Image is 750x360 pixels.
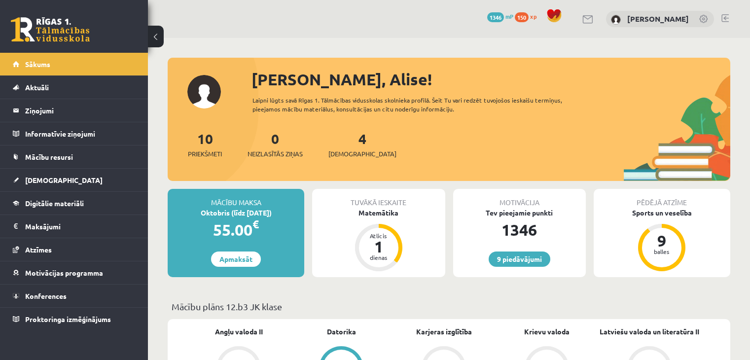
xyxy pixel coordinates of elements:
span: 1346 [487,12,504,22]
span: Digitālie materiāli [25,199,84,208]
div: Oktobris (līdz [DATE]) [168,208,304,218]
span: Atzīmes [25,245,52,254]
div: Atlicis [364,233,393,239]
div: Laipni lūgts savā Rīgas 1. Tālmācības vidusskolas skolnieka profilā. Šeit Tu vari redzēt tuvojošo... [252,96,590,113]
a: Motivācijas programma [13,261,136,284]
legend: Informatīvie ziņojumi [25,122,136,145]
div: 1346 [453,218,586,242]
a: 0Neizlasītās ziņas [248,130,303,159]
a: Matemātika Atlicis 1 dienas [312,208,445,273]
div: 1 [364,239,393,254]
a: Digitālie materiāli [13,192,136,215]
a: Karjeras izglītība [416,326,472,337]
a: 4[DEMOGRAPHIC_DATA] [328,130,396,159]
a: Angļu valoda II [215,326,263,337]
legend: Maksājumi [25,215,136,238]
span: Motivācijas programma [25,268,103,277]
a: Sports un veselība 9 balles [594,208,730,273]
a: Latviešu valoda un literatūra II [600,326,699,337]
span: Aktuāli [25,83,49,92]
div: Tev pieejamie punkti [453,208,586,218]
a: 150 xp [515,12,541,20]
legend: Ziņojumi [25,99,136,122]
img: Alise Pukalova [611,15,621,25]
span: Mācību resursi [25,152,73,161]
a: 1346 mP [487,12,513,20]
div: [PERSON_NAME], Alise! [251,68,730,91]
a: Sākums [13,53,136,75]
a: Apmaksāt [211,252,261,267]
span: € [252,217,259,231]
div: balles [647,249,677,254]
span: [DEMOGRAPHIC_DATA] [25,176,103,184]
a: Informatīvie ziņojumi [13,122,136,145]
div: Sports un veselība [594,208,730,218]
div: 55.00 [168,218,304,242]
a: [PERSON_NAME] [627,14,689,24]
a: Ziņojumi [13,99,136,122]
div: 9 [647,233,677,249]
span: Sākums [25,60,50,69]
div: Matemātika [312,208,445,218]
span: Neizlasītās ziņas [248,149,303,159]
div: dienas [364,254,393,260]
a: Proktoringa izmēģinājums [13,308,136,330]
span: Konferences [25,291,67,300]
a: Rīgas 1. Tālmācības vidusskola [11,17,90,42]
div: Tuvākā ieskaite [312,189,445,208]
a: 10Priekšmeti [188,130,222,159]
span: 150 [515,12,529,22]
a: Krievu valoda [524,326,570,337]
span: Priekšmeti [188,149,222,159]
div: Mācību maksa [168,189,304,208]
span: [DEMOGRAPHIC_DATA] [328,149,396,159]
p: Mācību plāns 12.b3 JK klase [172,300,726,313]
a: Atzīmes [13,238,136,261]
a: 9 piedāvājumi [489,252,550,267]
span: mP [505,12,513,20]
div: Motivācija [453,189,586,208]
a: Aktuāli [13,76,136,99]
a: Mācību resursi [13,145,136,168]
a: Maksājumi [13,215,136,238]
span: Proktoringa izmēģinājums [25,315,111,324]
a: Datorika [327,326,356,337]
div: Pēdējā atzīme [594,189,730,208]
a: Konferences [13,285,136,307]
a: [DEMOGRAPHIC_DATA] [13,169,136,191]
span: xp [530,12,536,20]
